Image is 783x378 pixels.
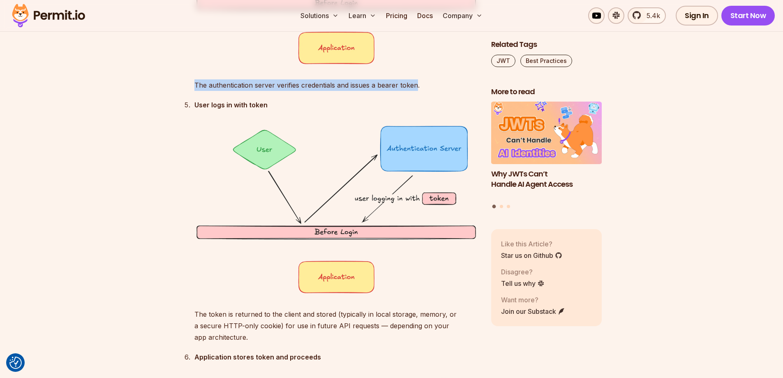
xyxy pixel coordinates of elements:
[500,205,503,208] button: Go to slide 2
[491,102,602,200] li: 1 of 3
[383,7,411,24] a: Pricing
[491,102,602,165] img: Why JWTs Can’t Handle AI Agent Access
[676,6,718,26] a: Sign In
[439,7,486,24] button: Company
[501,278,545,288] a: Tell us why
[721,6,775,26] a: Start Now
[628,7,666,24] a: 5.4k
[491,87,602,97] h2: More to read
[501,267,545,277] p: Disagree?
[501,250,562,260] a: Star us on Github
[194,124,478,295] img: image.png
[194,79,478,91] p: The authentication server verifies credentials and issues a bearer token.
[520,55,572,67] a: Best Practices
[345,7,379,24] button: Learn
[297,7,342,24] button: Solutions
[492,205,496,209] button: Go to slide 1
[9,357,22,369] button: Consent Preferences
[194,101,268,109] strong: User logs in with token
[9,357,22,369] img: Revisit consent button
[414,7,436,24] a: Docs
[491,102,602,200] a: Why JWTs Can’t Handle AI Agent AccessWhy JWTs Can’t Handle AI Agent Access
[507,205,510,208] button: Go to slide 3
[491,169,602,190] h3: Why JWTs Can’t Handle AI Agent Access
[501,295,565,305] p: Want more?
[491,39,602,50] h2: Related Tags
[501,306,565,316] a: Join our Substack
[491,55,515,67] a: JWT
[501,239,562,249] p: Like this Article?
[642,11,660,21] span: 5.4k
[491,102,602,210] div: Posts
[194,308,478,343] p: The token is returned to the client and stored (typically in local storage, memory, or a secure H...
[194,353,321,361] strong: Application stores token and proceeds
[8,2,89,30] img: Permit logo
